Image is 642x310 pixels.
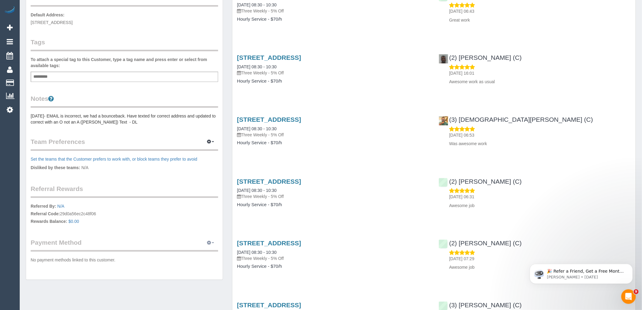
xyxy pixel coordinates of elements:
[521,251,642,294] iframe: Intercom notifications message
[449,264,631,270] p: Awesome job
[31,218,67,224] label: Rewards Balance:
[31,165,80,171] label: Disliked by these teams:
[237,2,276,7] a: [DATE] 08:30 - 10:30
[237,264,429,269] h4: Hourly Service - $70/h
[237,8,429,14] p: Three Weekly - 5% Off
[31,113,218,125] pre: [DATE]- EMAIL is incorrect, we had a bounceback. Have texted for correct address and updated to c...
[31,238,218,252] legend: Payment Method
[237,70,429,76] p: Three Weekly - 5% Off
[237,126,276,131] a: [DATE] 08:30 - 10:30
[449,256,631,262] p: [DATE] 07:29
[237,64,276,69] a: [DATE] 08:30 - 10:30
[31,184,218,198] legend: Referral Rewards
[31,211,60,217] label: Referral Code:
[237,202,429,207] h4: Hourly Service - $70/h
[439,54,448,63] img: (2) Hope Gorejena (C)
[237,54,301,61] a: [STREET_ADDRESS]
[26,18,104,83] span: 🎉 Refer a Friend, Get a Free Month! 🎉 Love Automaid? Share the love! When you refer a friend who ...
[31,203,218,226] p: 29d0a56ec2c48f06
[31,257,218,263] p: No payment methods linked to this customer.
[449,79,631,85] p: Awesome work as usual
[449,8,631,14] p: [DATE] 06:43
[237,79,429,84] h4: Hourly Service - $70/h
[237,188,276,193] a: [DATE] 08:30 - 10:30
[439,54,522,61] a: (2) [PERSON_NAME] (C)
[31,56,218,69] label: To attach a special tag to this Customer, type a tag name and press enter or select from availabl...
[57,204,64,209] a: N/A
[449,203,631,209] p: Awesome job
[449,70,631,76] p: [DATE] 16:01
[439,116,593,123] a: (3) [DEMOGRAPHIC_DATA][PERSON_NAME] (C)
[634,289,639,294] span: 9
[439,116,448,125] img: (3) Buddhi Adhikari (C)
[439,240,522,247] a: (2) [PERSON_NAME] (C)
[237,240,301,247] a: [STREET_ADDRESS]
[237,301,301,308] a: [STREET_ADDRESS]
[69,219,79,224] a: $0.00
[31,157,197,162] a: Set the teams that the Customer prefers to work with, or block teams they prefer to avoid
[31,94,218,108] legend: Notes
[237,140,429,145] h4: Hourly Service - $70/h
[237,132,429,138] p: Three Weekly - 5% Off
[31,20,73,25] span: [STREET_ADDRESS]
[4,6,16,15] img: Automaid Logo
[31,38,218,51] legend: Tags
[449,17,631,23] p: Great work
[237,255,429,261] p: Three Weekly - 5% Off
[31,12,65,18] label: Default Address:
[237,178,301,185] a: [STREET_ADDRESS]
[237,116,301,123] a: [STREET_ADDRESS]
[449,194,631,200] p: [DATE] 06:31
[439,301,522,308] a: (3) [PERSON_NAME] (C)
[31,203,56,209] label: Referred By:
[621,289,636,304] iframe: Intercom live chat
[439,178,522,185] a: (2) [PERSON_NAME] (C)
[26,23,105,29] p: Message from Ellie, sent 4d ago
[237,250,276,255] a: [DATE] 08:30 - 10:30
[449,141,631,147] p: Was awesome work
[31,137,218,151] legend: Team Preferences
[81,165,88,170] span: N/A
[237,193,429,199] p: Three Weekly - 5% Off
[237,17,429,22] h4: Hourly Service - $70/h
[449,132,631,138] p: [DATE] 06:53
